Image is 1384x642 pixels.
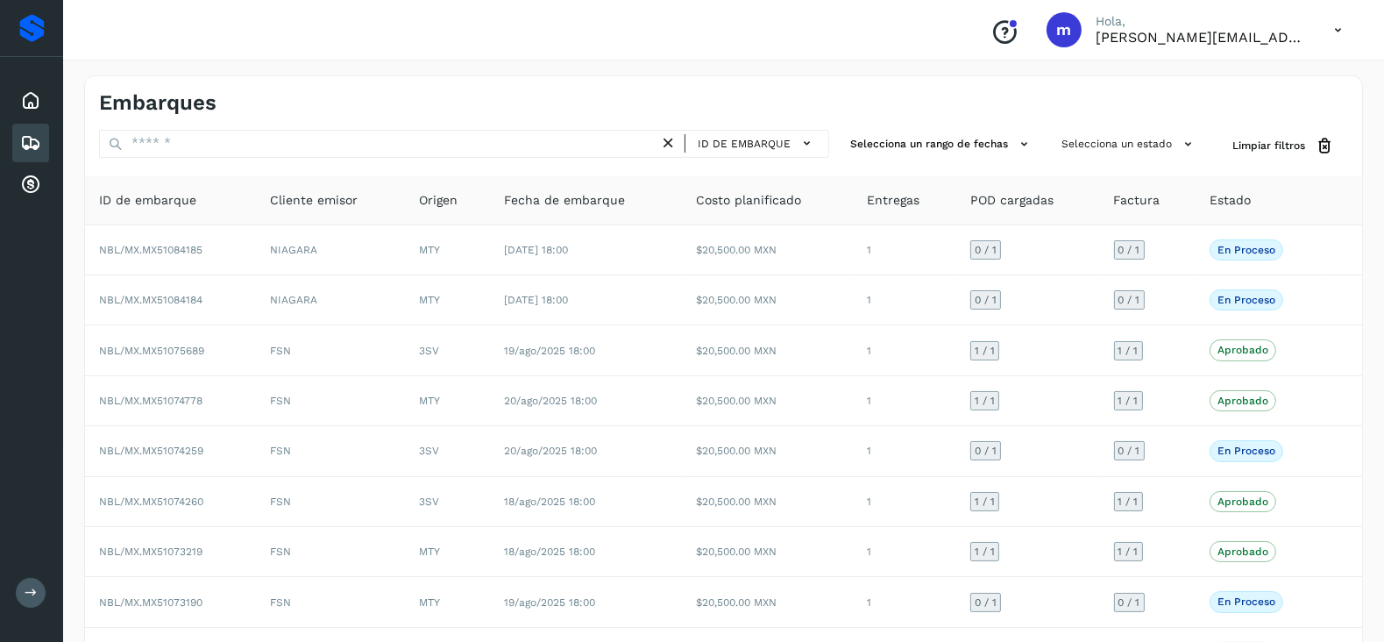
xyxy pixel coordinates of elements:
[99,546,202,558] span: NBL/MX.MX51073219
[12,166,49,204] div: Cuentas por cobrar
[505,395,598,407] span: 20/ago/2025 18:00
[682,325,853,375] td: $20,500.00 MXN
[698,136,791,152] span: ID de embarque
[853,376,956,426] td: 1
[682,527,853,577] td: $20,500.00 MXN
[682,275,853,325] td: $20,500.00 MXN
[405,225,491,275] td: MTY
[975,396,995,406] span: 1 / 1
[696,191,801,210] span: Costo planificado
[99,596,202,609] span: NBL/MX.MX51073190
[256,426,405,476] td: FSN
[505,596,596,609] span: 19/ago/2025 18:00
[256,477,405,527] td: FSN
[1118,396,1139,406] span: 1 / 1
[1096,29,1306,46] p: mariela.santiago@fsdelnorte.com
[405,325,491,375] td: 3SV
[1096,14,1306,29] p: Hola,
[405,577,491,627] td: MTY
[99,345,204,357] span: NBL/MX.MX51075689
[1217,294,1275,306] p: En proceso
[853,426,956,476] td: 1
[270,191,358,210] span: Cliente emisor
[405,376,491,426] td: MTY
[1114,191,1160,210] span: Factura
[1217,445,1275,457] p: En proceso
[1217,546,1268,558] p: Aprobado
[843,130,1040,159] button: Selecciona un rango de fechas
[1118,597,1140,608] span: 0 / 1
[1232,138,1305,153] span: Limpiar filtros
[1118,295,1140,305] span: 0 / 1
[975,245,997,255] span: 0 / 1
[1054,130,1204,159] button: Selecciona un estado
[1210,191,1251,210] span: Estado
[505,294,569,306] span: [DATE] 18:00
[505,445,598,457] span: 20/ago/2025 18:00
[419,191,458,210] span: Origen
[1118,546,1139,557] span: 1 / 1
[256,325,405,375] td: FSN
[505,191,626,210] span: Fecha de embarque
[853,275,956,325] td: 1
[405,275,491,325] td: MTY
[256,225,405,275] td: NIAGARA
[99,191,196,210] span: ID de embarque
[405,527,491,577] td: MTY
[1217,596,1275,608] p: En proceso
[975,496,995,507] span: 1 / 1
[970,191,1054,210] span: POD cargadas
[692,131,821,156] button: ID de embarque
[975,346,995,356] span: 1 / 1
[1118,346,1139,356] span: 1 / 1
[505,244,569,256] span: [DATE] 18:00
[682,426,853,476] td: $20,500.00 MXN
[99,294,202,306] span: NBL/MX.MX51084184
[505,546,596,558] span: 18/ago/2025 18:00
[682,477,853,527] td: $20,500.00 MXN
[405,426,491,476] td: 3SV
[99,90,216,116] h4: Embarques
[12,82,49,120] div: Inicio
[853,325,956,375] td: 1
[99,496,203,508] span: NBL/MX.MX51074260
[1218,130,1348,162] button: Limpiar filtros
[682,376,853,426] td: $20,500.00 MXN
[867,191,919,210] span: Entregas
[1217,244,1275,256] p: En proceso
[853,225,956,275] td: 1
[853,577,956,627] td: 1
[505,345,596,357] span: 19/ago/2025 18:00
[682,225,853,275] td: $20,500.00 MXN
[1118,245,1140,255] span: 0 / 1
[682,577,853,627] td: $20,500.00 MXN
[975,546,995,557] span: 1 / 1
[99,445,203,457] span: NBL/MX.MX51074259
[1118,496,1139,507] span: 1 / 1
[256,527,405,577] td: FSN
[853,477,956,527] td: 1
[1217,395,1268,407] p: Aprobado
[12,124,49,162] div: Embarques
[256,577,405,627] td: FSN
[975,446,997,456] span: 0 / 1
[1118,446,1140,456] span: 0 / 1
[1217,496,1268,508] p: Aprobado
[853,527,956,577] td: 1
[256,376,405,426] td: FSN
[256,275,405,325] td: NIAGARA
[99,244,202,256] span: NBL/MX.MX51084185
[99,395,202,407] span: NBL/MX.MX51074778
[975,295,997,305] span: 0 / 1
[1217,344,1268,356] p: Aprobado
[505,496,596,508] span: 18/ago/2025 18:00
[405,477,491,527] td: 3SV
[975,597,997,608] span: 0 / 1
